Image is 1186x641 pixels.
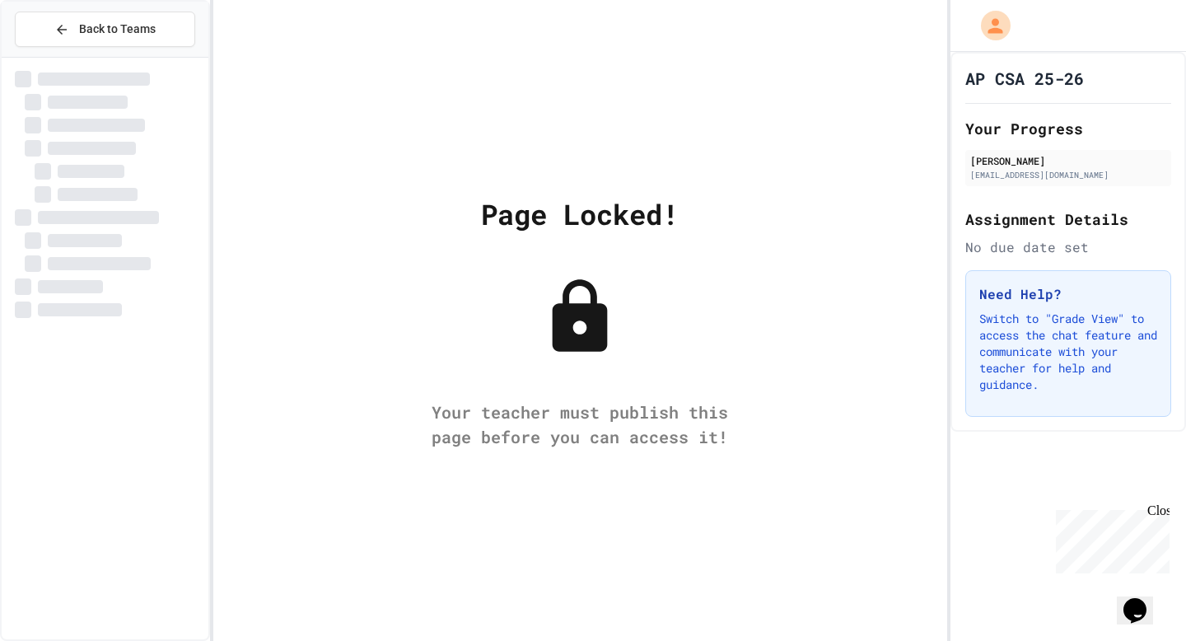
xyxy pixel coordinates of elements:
h2: Assignment Details [965,208,1171,231]
iframe: chat widget [1117,575,1170,625]
button: Back to Teams [15,12,195,47]
div: [EMAIL_ADDRESS][DOMAIN_NAME] [970,169,1166,181]
div: My Account [964,7,1015,44]
div: [PERSON_NAME] [970,153,1166,168]
iframe: chat widget [1049,503,1170,573]
span: Back to Teams [79,21,156,38]
p: Switch to "Grade View" to access the chat feature and communicate with your teacher for help and ... [979,311,1157,393]
div: Your teacher must publish this page before you can access it! [415,400,745,449]
div: Chat with us now!Close [7,7,114,105]
div: No due date set [965,237,1171,257]
div: Page Locked! [481,193,679,235]
h1: AP CSA 25-26 [965,67,1084,90]
h3: Need Help? [979,284,1157,304]
h2: Your Progress [965,117,1171,140]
